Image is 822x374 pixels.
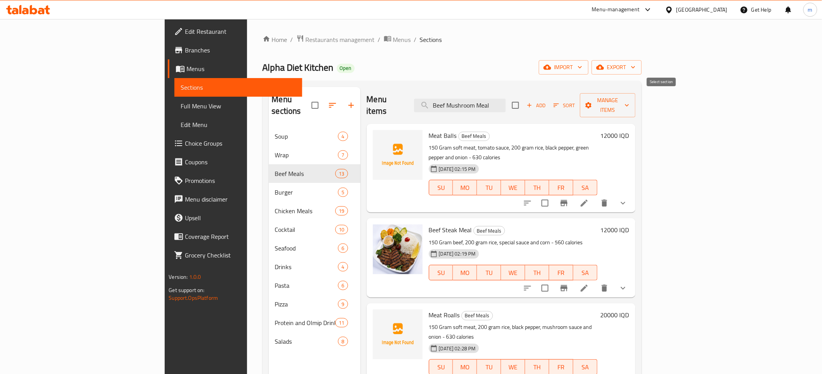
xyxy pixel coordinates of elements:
[552,267,570,278] span: FR
[275,299,338,309] span: Pizza
[595,194,614,212] button: delete
[174,97,302,115] a: Full Menu View
[384,35,411,45] a: Menus
[185,176,296,185] span: Promotions
[453,180,477,195] button: MO
[269,295,360,313] div: Pizza9
[552,362,570,373] span: FR
[573,265,597,280] button: SA
[275,337,338,346] div: Salads
[168,41,302,59] a: Branches
[456,362,474,373] span: MO
[429,224,472,236] span: Beef Steak Meal
[549,180,573,195] button: FR
[555,279,573,297] button: Branch-specific-item
[185,27,296,36] span: Edit Restaurant
[275,225,336,234] span: Cocktail
[373,130,423,180] img: Meat Balls
[275,188,338,197] span: Burger
[338,281,348,290] div: items
[174,115,302,134] a: Edit Menu
[269,164,360,183] div: Beef Meals13
[275,262,338,271] span: Drinks
[480,267,498,278] span: TU
[168,209,302,227] a: Upsell
[338,133,347,140] span: 4
[504,362,522,373] span: WE
[555,194,573,212] button: Branch-specific-item
[335,206,348,216] div: items
[595,279,614,297] button: delete
[429,309,460,321] span: Meat Roalls
[504,182,522,193] span: WE
[275,169,336,178] span: Beef Meals
[618,198,628,208] svg: Show Choices
[601,310,629,320] h6: 20000 IQD
[338,150,348,160] div: items
[474,226,505,235] span: Beef Meals
[338,301,347,308] span: 9
[275,150,338,160] span: Wrap
[458,132,490,141] div: Beef Meals
[429,130,457,141] span: Meat Balls
[601,130,629,141] h6: 12000 IQD
[185,195,296,204] span: Menu disclaimer
[504,267,522,278] span: WE
[592,5,640,14] div: Menu-management
[537,280,553,296] span: Select to update
[168,134,302,153] a: Choice Groups
[501,265,525,280] button: WE
[336,319,347,327] span: 11
[528,362,546,373] span: TH
[554,101,575,110] span: Sort
[186,64,296,73] span: Menus
[336,170,347,177] span: 13
[168,153,302,171] a: Coupons
[169,293,218,303] a: Support.OpsPlatform
[296,35,375,45] a: Restaurants management
[335,225,348,234] div: items
[456,182,474,193] span: MO
[269,220,360,239] div: Cocktail10
[185,213,296,223] span: Upsell
[169,285,204,295] span: Get support on:
[429,322,597,342] p: 150 Gram soft meat, 200 gram rice, black pepper, mushroom sauce and onion - 630 calories
[552,99,577,111] button: Sort
[549,265,573,280] button: FR
[373,224,423,274] img: Beef Steak Meal
[601,224,629,235] h6: 12000 IQD
[181,120,296,129] span: Edit Menu
[269,257,360,276] div: Drinks4
[185,45,296,55] span: Branches
[336,207,347,215] span: 19
[181,101,296,111] span: Full Menu View
[269,127,360,146] div: Soup4
[528,182,546,193] span: TH
[269,239,360,257] div: Seafood6
[307,97,323,113] span: Select all sections
[598,63,636,72] span: export
[676,5,728,14] div: [GEOGRAPHIC_DATA]
[185,139,296,148] span: Choice Groups
[539,60,589,75] button: import
[335,318,348,327] div: items
[518,279,537,297] button: sort-choices
[580,198,589,208] a: Edit menu item
[263,35,642,45] nav: breadcrumb
[337,65,355,71] span: Open
[275,244,338,253] span: Seafood
[576,362,594,373] span: SA
[269,124,360,354] nav: Menu sections
[168,22,302,41] a: Edit Restaurant
[169,272,188,282] span: Version:
[580,284,589,293] a: Edit menu item
[614,279,632,297] button: show more
[338,151,347,159] span: 7
[275,206,336,216] span: Chicken Meals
